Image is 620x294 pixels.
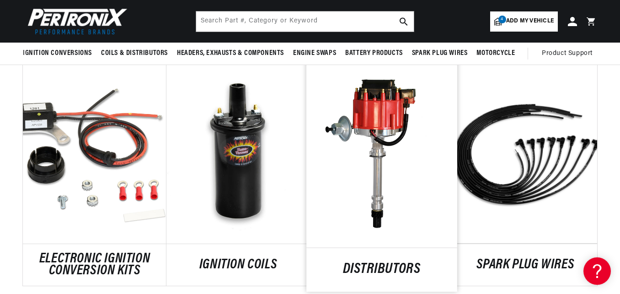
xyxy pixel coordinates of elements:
[306,263,457,276] a: DISTRIBUTORS
[506,17,554,26] span: Add my vehicle
[166,259,310,271] a: IGNITION COILS
[345,49,403,58] span: Battery Products
[196,11,414,32] input: Search Part #, Category or Keyword
[289,43,341,64] summary: Engine Swaps
[293,49,336,58] span: Engine Swaps
[172,43,289,64] summary: Headers, Exhausts & Components
[490,11,558,32] a: 4Add my vehicle
[472,43,519,64] summary: Motorcycle
[476,49,515,58] span: Motorcycle
[23,43,96,64] summary: Ignition Conversions
[454,259,597,271] a: SPARK PLUG WIRES
[394,11,414,32] button: search button
[542,43,597,65] summary: Product Support
[23,5,128,37] img: Pertronix
[407,43,472,64] summary: Spark Plug Wires
[341,43,407,64] summary: Battery Products
[412,49,468,58] span: Spark Plug Wires
[23,49,92,58] span: Ignition Conversions
[498,16,506,23] span: 4
[101,49,168,58] span: Coils & Distributors
[23,253,166,277] a: ELECTRONIC IGNITION CONVERSION KITS
[177,49,284,58] span: Headers, Exhausts & Components
[96,43,172,64] summary: Coils & Distributors
[542,49,593,59] span: Product Support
